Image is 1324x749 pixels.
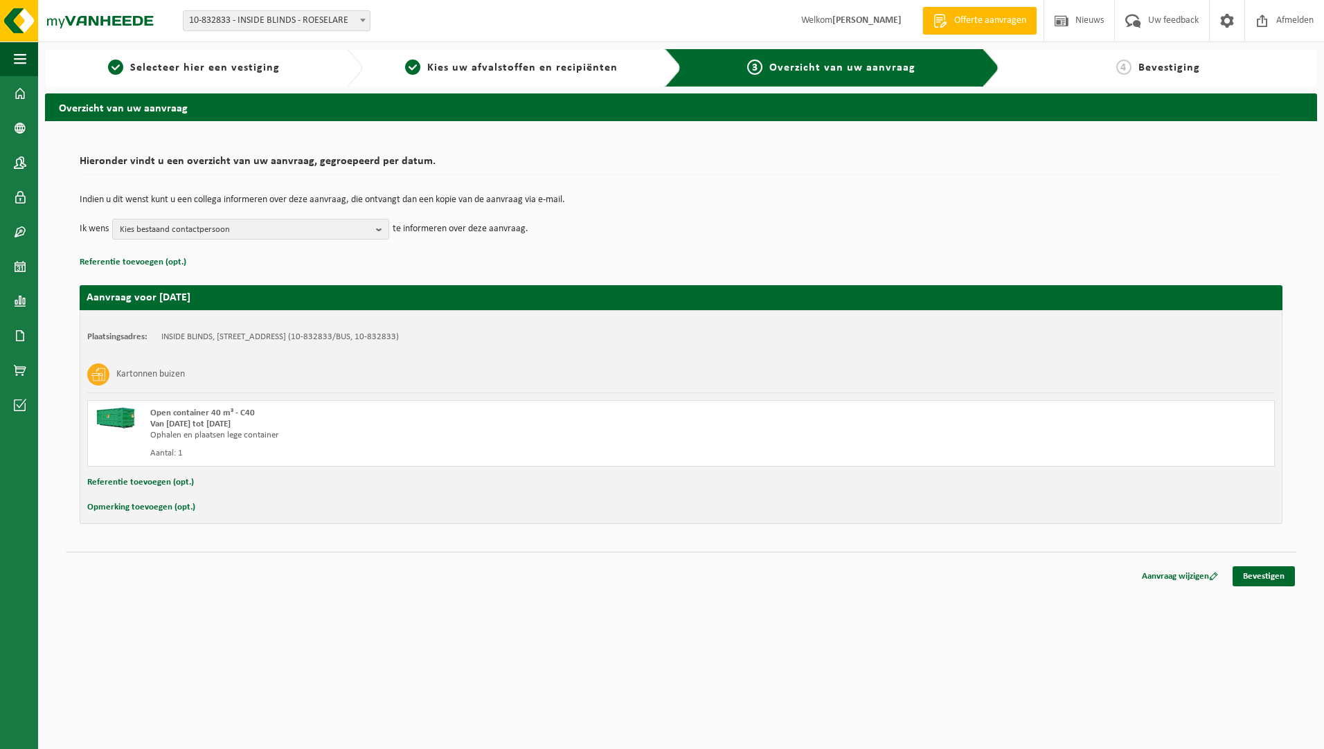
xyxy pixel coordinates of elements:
a: Offerte aanvragen [922,7,1037,35]
button: Opmerking toevoegen (opt.) [87,498,195,516]
span: 10-832833 - INSIDE BLINDS - ROESELARE [184,11,370,30]
button: Referentie toevoegen (opt.) [87,473,194,491]
h2: Overzicht van uw aanvraag [45,93,1317,120]
strong: Van [DATE] tot [DATE] [150,419,231,428]
span: Selecteer hier een vestiging [130,62,280,73]
strong: Plaatsingsadres: [87,332,147,341]
a: 2Kies uw afvalstoffen en recipiënten [370,60,653,76]
div: Ophalen en plaatsen lege container [150,430,737,441]
button: Kies bestaand contactpersoon [112,219,389,240]
td: INSIDE BLINDS, [STREET_ADDRESS] (10-832833/BUS, 10-832833) [161,332,399,343]
span: Kies bestaand contactpersoon [120,219,370,240]
strong: [PERSON_NAME] [832,15,902,26]
a: Aanvraag wijzigen [1131,566,1228,586]
span: Overzicht van uw aanvraag [769,62,915,73]
button: Referentie toevoegen (opt.) [80,253,186,271]
p: Ik wens [80,219,109,240]
span: 1 [108,60,123,75]
span: Bevestiging [1138,62,1200,73]
img: HK-XC-40-GN-00.png [95,408,136,428]
span: Kies uw afvalstoffen en recipiënten [427,62,618,73]
p: Indien u dit wenst kunt u een collega informeren over deze aanvraag, die ontvangt dan een kopie v... [80,195,1282,205]
h3: Kartonnen buizen [116,363,185,386]
span: Offerte aanvragen [951,14,1030,28]
p: te informeren over deze aanvraag. [393,219,528,240]
a: Bevestigen [1233,566,1295,586]
a: 1Selecteer hier een vestiging [52,60,335,76]
span: 4 [1116,60,1131,75]
span: 2 [405,60,420,75]
div: Aantal: 1 [150,448,737,459]
strong: Aanvraag voor [DATE] [87,292,190,303]
h2: Hieronder vindt u een overzicht van uw aanvraag, gegroepeerd per datum. [80,156,1282,174]
span: 3 [747,60,762,75]
span: Open container 40 m³ - C40 [150,408,255,417]
span: 10-832833 - INSIDE BLINDS - ROESELARE [183,10,370,31]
